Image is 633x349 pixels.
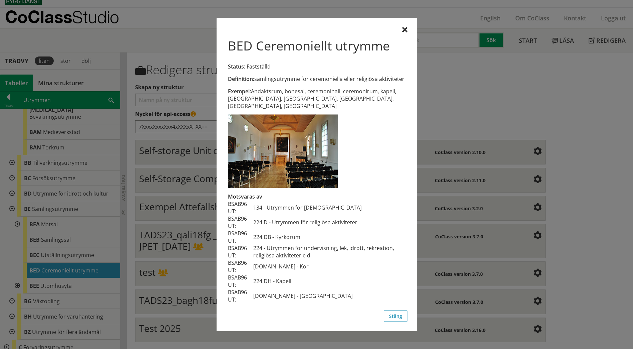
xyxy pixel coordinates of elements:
[253,230,405,244] td: 224.DB - Kyrkorum
[253,288,405,303] td: [DOMAIN_NAME] - [GEOGRAPHIC_DATA]
[384,311,407,322] button: Stäng
[228,215,253,230] td: BSAB96 UT:
[253,274,405,288] td: 224.DH - Kapell
[228,244,253,259] td: BSAB96 UT:
[253,200,405,215] td: 134 - Utrymmen för [DEMOGRAPHIC_DATA]
[228,38,390,53] h1: BED Ceremoniellt utrymme
[228,88,405,110] div: Andaktsrum, bönesal, ceremonihall, ceremonirum, kapell, [GEOGRAPHIC_DATA], [GEOGRAPHIC_DATA], [GE...
[228,259,253,274] td: BSAB96 UT:
[228,63,245,70] span: Status:
[228,230,253,244] td: BSAB96 UT:
[253,244,405,259] td: 224 - Utrymmen för undervisning, lek, idrott, rekreation, religiösa aktiviteter e d
[228,75,405,83] div: samlingsutrymme för ceremoniella eller religiösa aktiviteter
[228,288,253,303] td: BSAB96 UT:
[228,193,262,200] span: Motsvaras av
[228,274,253,288] td: BSAB96 UT:
[228,75,254,83] span: Definition:
[253,259,405,274] td: [DOMAIN_NAME] - Kor
[228,115,338,188] img: bed-ceremoniellt-utrymme.jpg
[247,63,271,70] span: Fastställd
[228,88,251,95] span: Exempel:
[228,200,253,215] td: BSAB96 UT:
[253,215,405,230] td: 224.D - Utrymmen för religiösa aktiviteter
